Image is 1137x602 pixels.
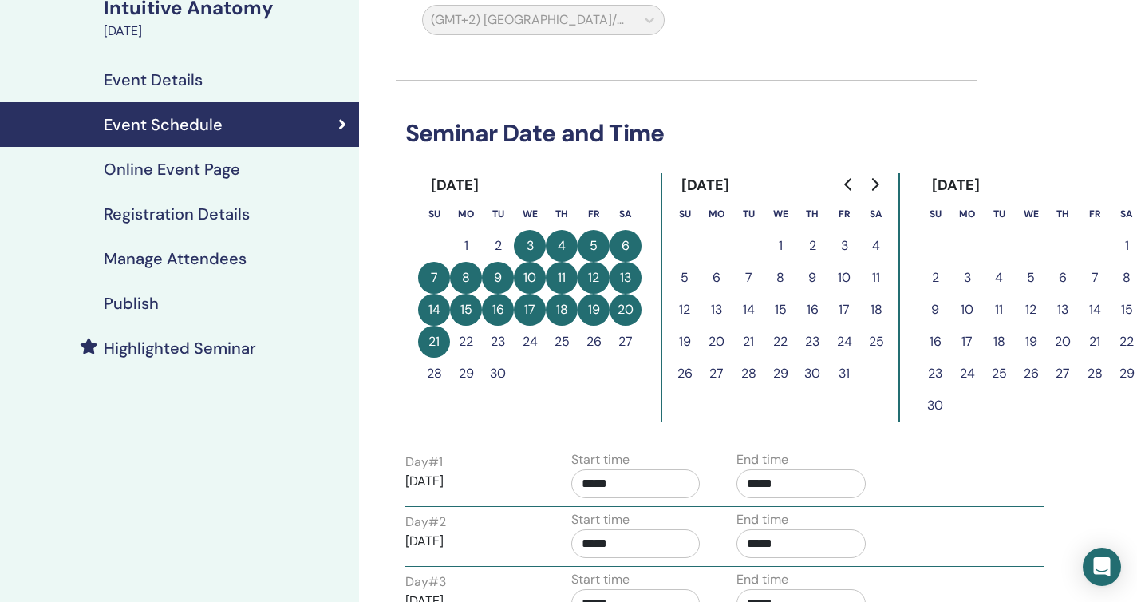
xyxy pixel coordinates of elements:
button: 22 [764,326,796,358]
button: 28 [418,358,450,390]
h4: Event Schedule [104,115,223,134]
div: Open Intercom Messenger [1083,548,1121,586]
button: 23 [796,326,828,358]
button: 10 [828,262,860,294]
button: 18 [546,294,578,326]
button: 24 [828,326,860,358]
button: 31 [828,358,860,390]
button: 22 [450,326,482,358]
button: 2 [796,230,828,262]
p: [DATE] [405,472,535,491]
th: Monday [450,198,482,230]
button: 12 [578,262,610,294]
button: 11 [983,294,1015,326]
button: 13 [701,294,732,326]
button: 9 [796,262,828,294]
button: 18 [983,326,1015,358]
th: Tuesday [482,198,514,230]
button: 19 [578,294,610,326]
button: 19 [1015,326,1047,358]
button: 4 [546,230,578,262]
th: Tuesday [983,198,1015,230]
th: Wednesday [1015,198,1047,230]
button: 7 [418,262,450,294]
button: 8 [764,262,796,294]
button: 19 [669,326,701,358]
th: Saturday [860,198,892,230]
div: [DATE] [418,173,492,198]
th: Wednesday [764,198,796,230]
button: 30 [796,358,828,390]
button: 7 [732,262,764,294]
th: Wednesday [514,198,546,230]
button: 16 [796,294,828,326]
h3: Seminar Date and Time [396,119,977,148]
button: 26 [578,326,610,358]
th: Sunday [669,198,701,230]
button: 30 [482,358,514,390]
button: 23 [919,358,951,390]
button: 20 [1047,326,1079,358]
button: 26 [1015,358,1047,390]
th: Saturday [610,198,642,230]
button: 17 [951,326,983,358]
label: Start time [571,510,630,529]
th: Thursday [1047,198,1079,230]
button: 14 [418,294,450,326]
th: Monday [701,198,732,230]
button: 9 [919,294,951,326]
button: 3 [951,262,983,294]
button: 10 [514,262,546,294]
button: 10 [951,294,983,326]
label: Start time [571,570,630,589]
button: 25 [860,326,892,358]
button: 11 [860,262,892,294]
label: End time [736,450,788,469]
button: 21 [418,326,450,358]
th: Tuesday [732,198,764,230]
button: 5 [1015,262,1047,294]
h4: Online Event Page [104,160,240,179]
button: 29 [764,358,796,390]
th: Monday [951,198,983,230]
button: 1 [764,230,796,262]
div: [DATE] [669,173,743,198]
button: 28 [1079,358,1111,390]
th: Thursday [546,198,578,230]
th: Friday [578,198,610,230]
button: 25 [546,326,578,358]
h4: Registration Details [104,204,250,224]
button: 27 [701,358,732,390]
button: Go to previous month [836,168,862,200]
th: Sunday [919,198,951,230]
button: 23 [482,326,514,358]
button: 6 [701,262,732,294]
button: 11 [546,262,578,294]
button: 28 [732,358,764,390]
button: 17 [514,294,546,326]
button: 6 [610,230,642,262]
button: 20 [610,294,642,326]
th: Thursday [796,198,828,230]
h4: Publish [104,294,159,313]
button: 1 [450,230,482,262]
button: 13 [610,262,642,294]
button: 25 [983,358,1015,390]
button: 4 [983,262,1015,294]
button: 24 [951,358,983,390]
button: 5 [578,230,610,262]
button: 15 [450,294,482,326]
label: Start time [571,450,630,469]
button: 30 [919,390,951,422]
button: Go to next month [862,168,887,200]
button: 29 [450,358,482,390]
th: Friday [1079,198,1111,230]
label: Day # 1 [405,453,443,472]
button: 16 [482,294,514,326]
th: Friday [828,198,860,230]
label: End time [736,510,788,529]
div: [DATE] [919,173,993,198]
button: 21 [732,326,764,358]
button: 6 [1047,262,1079,294]
button: 26 [669,358,701,390]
